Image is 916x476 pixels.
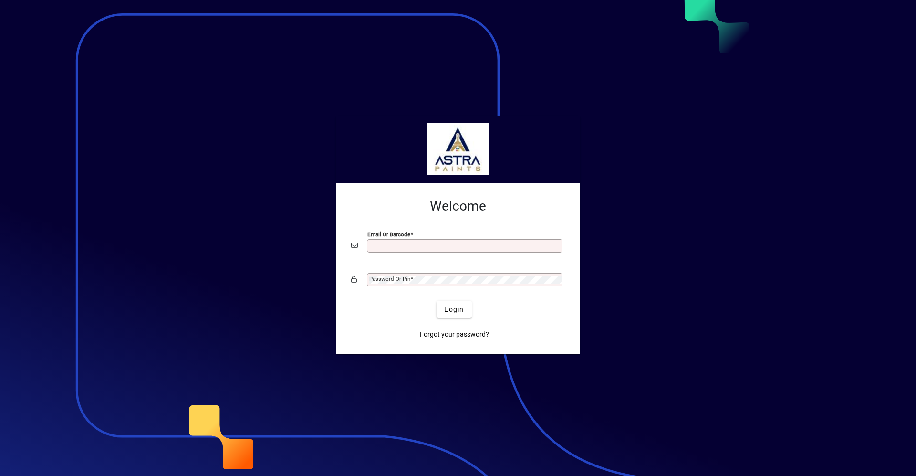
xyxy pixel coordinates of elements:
[420,329,489,339] span: Forgot your password?
[444,305,464,315] span: Login
[367,231,410,238] mat-label: Email or Barcode
[416,326,493,343] a: Forgot your password?
[351,198,565,214] h2: Welcome
[437,301,471,318] button: Login
[369,275,410,282] mat-label: Password or Pin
